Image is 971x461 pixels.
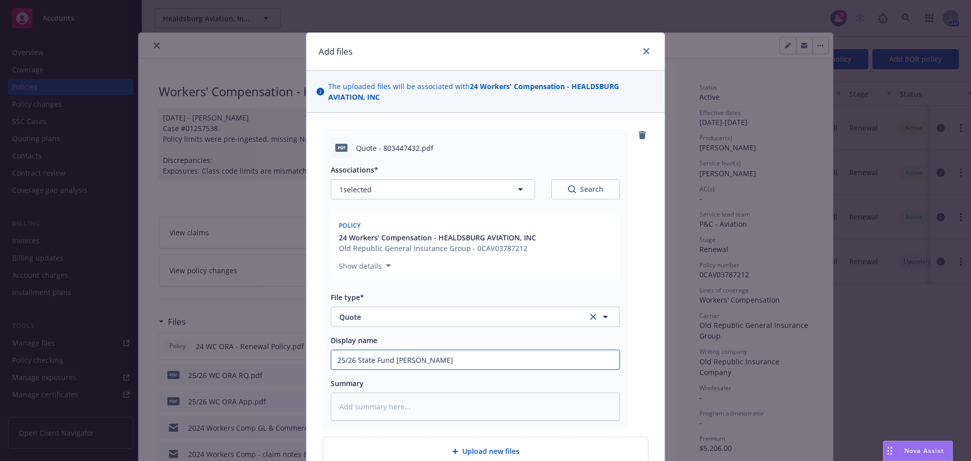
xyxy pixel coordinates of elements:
input: Add display name here... [331,350,620,369]
button: Nova Assist [883,441,953,461]
span: Display name [331,336,377,345]
div: Drag to move [884,441,896,460]
span: Upload new files [462,446,519,456]
span: Nova Assist [904,446,944,455]
span: Summary [331,379,364,388]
